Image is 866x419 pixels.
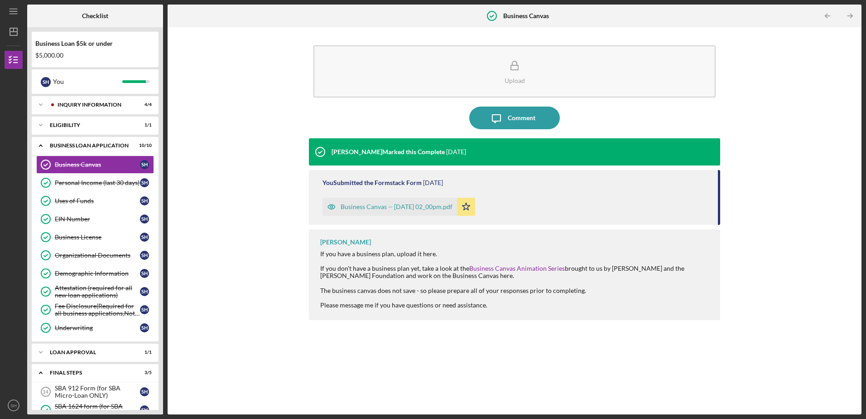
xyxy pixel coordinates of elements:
[140,269,149,278] div: S H
[320,302,711,309] div: Please message me if you have questions or need assistance.
[508,107,535,129] div: Comment
[58,102,129,107] div: INQUIRY INFORMATION
[55,215,140,223] div: EIN Number
[140,387,149,396] div: S H
[55,385,140,399] div: SBA 912 Form (for SBA Micro-Loan ONLY)
[341,203,452,210] div: Business Canvas -- [DATE] 02_00pm.pdf
[50,370,129,375] div: Final Steps
[36,319,154,337] a: UnderwritingSH
[36,156,154,174] a: Business CanvasSH
[505,77,525,84] div: Upload
[36,228,154,246] a: Business LicenseSH
[36,401,154,419] a: SBA 1624 form (for SBA Micro-Loan ONLY)SH
[35,52,155,59] div: $5,000.00
[10,403,16,408] text: SH
[55,324,140,331] div: Underwriting
[140,323,149,332] div: S H
[36,192,154,210] a: Uses of FundsSH
[135,350,152,355] div: 1 / 1
[140,196,149,205] div: S H
[50,350,129,355] div: Loan Approval
[322,198,475,216] button: Business Canvas -- [DATE] 02_00pm.pdf
[36,383,154,401] a: 14SBA 912 Form (for SBA Micro-Loan ONLY)SH
[135,102,152,107] div: 4 / 4
[140,233,149,242] div: S H
[320,250,711,279] div: If you have a business plan, upload it here. If you don't have a business plan yet, take a look a...
[36,283,154,301] a: Attestation (required for all new loan applications)SH
[55,252,140,259] div: Organizational Documents
[322,179,422,186] div: You Submitted the Formstack Form
[55,234,140,241] div: Business License
[135,122,152,128] div: 1 / 1
[36,246,154,264] a: Organizational DocumentsSH
[140,287,149,296] div: S H
[41,77,51,87] div: S H
[36,301,154,319] a: Fee Disclosure(Required for all business applications,Not needed for Contractor loans)SH
[320,287,711,294] div: The business canvas does not save - so please prepare all of your responses prior to completing.
[43,389,48,395] tspan: 14
[313,45,715,97] button: Upload
[50,143,129,148] div: BUSINESS LOAN APPLICATION
[446,148,466,156] time: 2025-09-30 14:31
[135,370,152,375] div: 3 / 5
[55,179,140,186] div: Personal Income (last 30 days)
[55,270,140,277] div: Demographic Information
[135,143,152,148] div: 10 / 10
[55,302,140,317] div: Fee Disclosure(Required for all business applications,Not needed for Contractor loans)
[503,12,549,19] b: Business Canvas
[469,264,565,272] a: Business Canvas Animation Series
[5,396,23,414] button: SH
[140,214,149,224] div: S H
[55,284,140,299] div: Attestation (required for all new loan applications)
[36,210,154,228] a: EIN NumberSH
[140,178,149,187] div: S H
[320,239,371,246] div: [PERSON_NAME]
[140,305,149,314] div: S H
[469,107,560,129] button: Comment
[140,251,149,260] div: S H
[140,405,149,414] div: S H
[36,264,154,283] a: Demographic InformationSH
[332,148,445,156] div: [PERSON_NAME] Marked this Complete
[423,179,443,186] time: 2025-09-22 18:00
[55,197,140,205] div: Uses of Funds
[55,161,140,168] div: Business Canvas
[82,12,108,19] b: Checklist
[35,40,155,47] div: Business Loan $5k or under
[140,160,149,169] div: S H
[55,403,140,417] div: SBA 1624 form (for SBA Micro-Loan ONLY)
[36,174,154,192] a: Personal Income (last 30 days)SH
[53,74,122,89] div: You
[50,122,129,128] div: Eligibility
